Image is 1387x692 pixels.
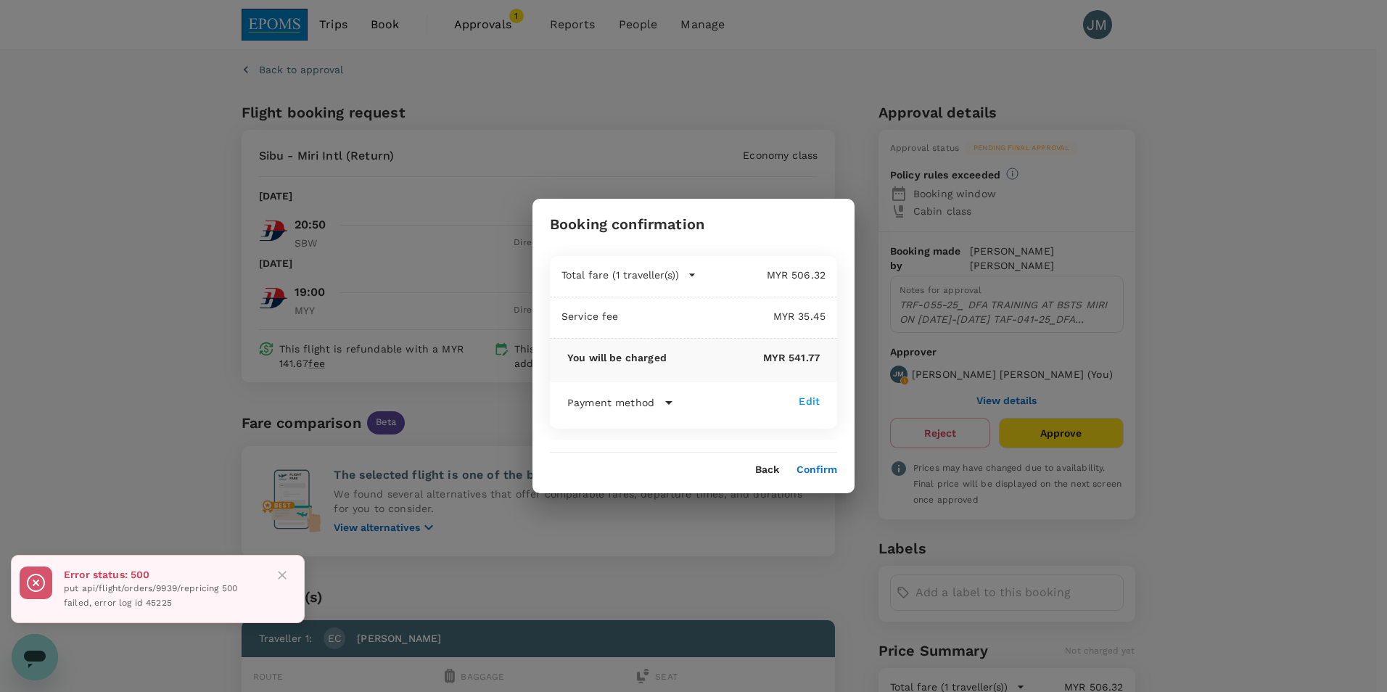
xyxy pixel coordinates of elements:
p: put api/flight/orders/9939/repricing 500 failed, error log id 45225 [64,582,260,611]
button: Confirm [797,464,837,476]
p: MYR 35.45 [619,309,826,324]
p: You will be charged [567,350,667,365]
p: Payment method [567,395,654,410]
p: MYR 506.32 [696,268,826,282]
p: MYR 541.77 [667,350,820,365]
p: Error status: 500 [64,567,260,582]
h3: Booking confirmation [550,216,704,233]
button: Total fare (1 traveller(s)) [561,268,696,282]
p: Service fee [561,309,619,324]
button: Back [755,464,779,476]
button: Close [271,564,293,586]
p: Total fare (1 traveller(s)) [561,268,679,282]
div: Edit [799,394,820,408]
